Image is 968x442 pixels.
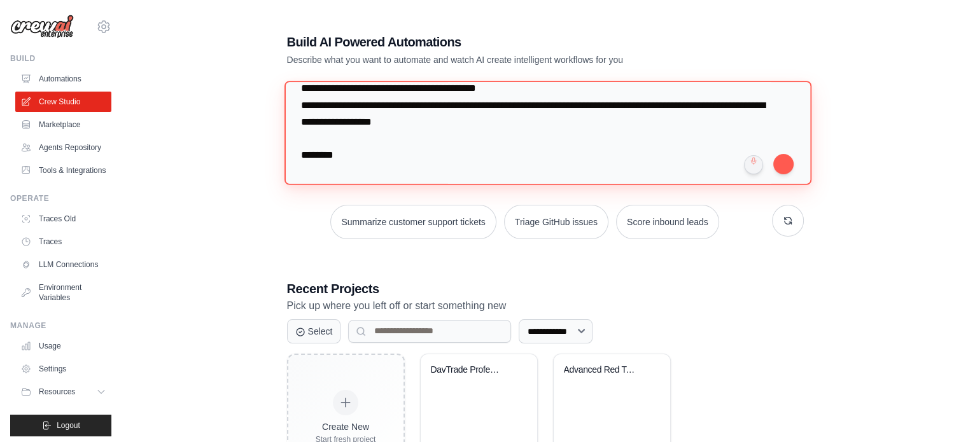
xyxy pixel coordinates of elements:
[10,15,74,39] img: Logo
[504,205,608,239] button: Triage GitHub issues
[15,231,111,252] a: Traces
[744,155,763,174] button: Click to speak your automation idea
[15,254,111,275] a: LLM Connections
[564,364,641,376] div: Advanced Red Team Penetration Testing Suite
[10,321,111,331] div: Manage
[431,364,508,376] div: DavTrade Professional Market Intelligence Hub
[287,53,715,66] p: Describe what you want to automate and watch AI create intelligent workflows for you
[287,33,715,51] h1: Build AI Powered Automations
[15,92,111,112] a: Crew Studio
[772,205,804,237] button: Get new suggestions
[15,137,111,158] a: Agents Repository
[15,69,111,89] a: Automations
[10,415,111,436] button: Logout
[616,205,719,239] button: Score inbound leads
[316,420,376,433] div: Create New
[330,205,496,239] button: Summarize customer support tickets
[287,298,804,314] p: Pick up where you left off or start something new
[15,277,111,308] a: Environment Variables
[57,420,80,431] span: Logout
[15,382,111,402] button: Resources
[15,336,111,356] a: Usage
[15,359,111,379] a: Settings
[10,193,111,204] div: Operate
[15,209,111,229] a: Traces Old
[15,160,111,181] a: Tools & Integrations
[287,280,804,298] h3: Recent Projects
[15,114,111,135] a: Marketplace
[904,381,968,442] iframe: Chat Widget
[39,387,75,397] span: Resources
[10,53,111,64] div: Build
[287,319,341,343] button: Select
